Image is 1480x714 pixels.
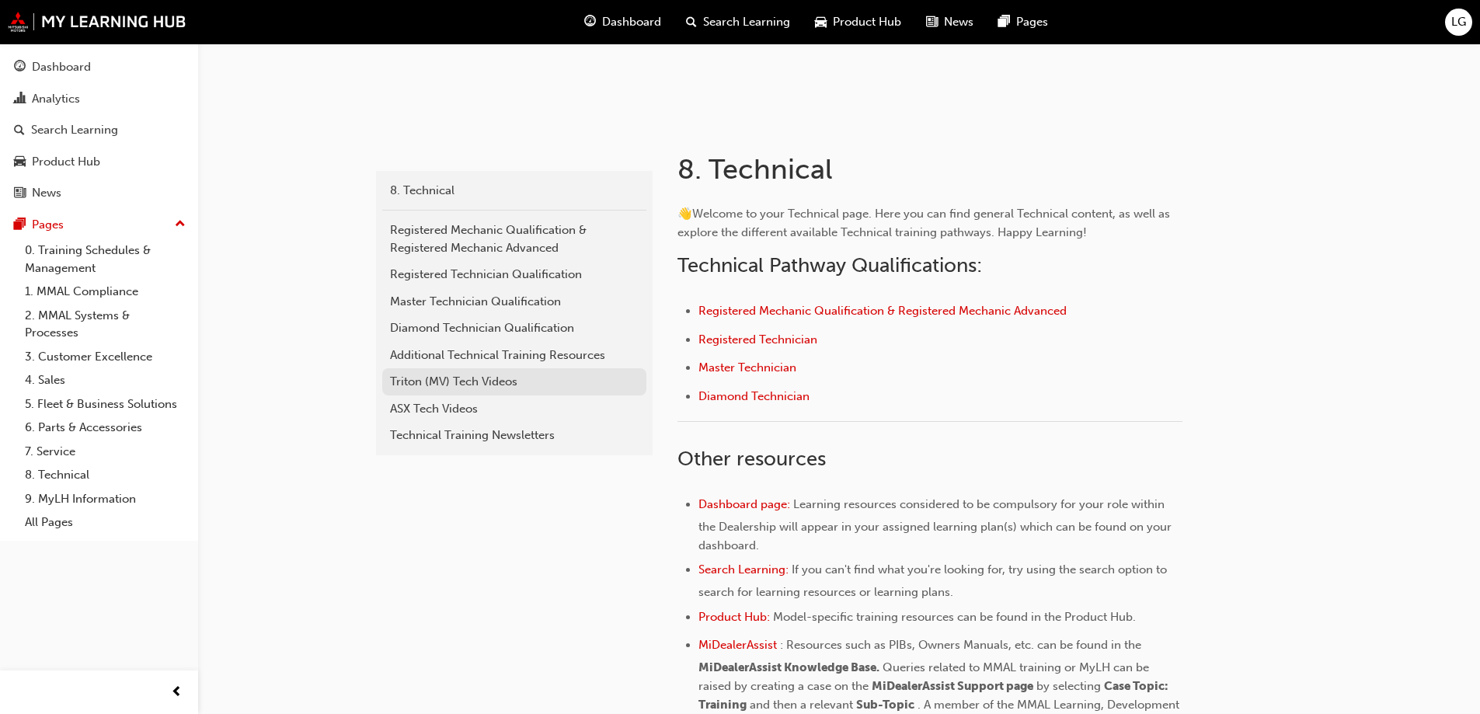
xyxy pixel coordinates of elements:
button: Pages [6,211,192,239]
span: prev-icon [171,683,183,702]
button: DashboardAnalyticsSearch LearningProduct HubNews [6,50,192,211]
a: Diamond Technician [698,389,810,403]
div: Master Technician Qualification [390,293,639,311]
a: 0. Training Schedules & Management [19,239,192,280]
a: 4. Sales [19,368,192,392]
div: Registered Technician Qualification [390,266,639,284]
span: pages-icon [14,218,26,232]
a: 1. MMAL Compliance [19,280,192,304]
div: Pages [32,216,64,234]
span: pages-icon [998,12,1010,32]
div: Diamond Technician Qualification [390,319,639,337]
span: search-icon [686,12,697,32]
a: News [6,179,192,207]
a: Registered Mechanic Qualification & Registered Mechanic Advanced [382,217,646,261]
span: guage-icon [14,61,26,75]
div: Dashboard [32,58,91,76]
span: guage-icon [584,12,596,32]
a: Dashboard page: [698,497,790,511]
div: Triton (MV) Tech Videos [390,373,639,391]
a: All Pages [19,510,192,535]
a: Search Learning: [698,562,789,576]
a: Analytics [6,85,192,113]
a: Search Learning [6,116,192,145]
span: If you can't find what you're looking for, try using the search option to search for learning res... [698,562,1170,599]
a: MiDealerAssist [698,638,777,652]
a: Registered Technician [698,333,817,347]
div: 8. Technical [390,182,639,200]
a: Registered Mechanic Qualification & Registered Mechanic Advanced [698,304,1067,318]
span: 👋 [677,207,692,221]
a: ASX Tech Videos [382,395,646,423]
a: news-iconNews [914,6,986,38]
span: LG [1451,13,1466,31]
a: pages-iconPages [986,6,1060,38]
div: News [32,184,61,202]
span: chart-icon [14,92,26,106]
span: up-icon [175,214,186,235]
a: Master Technician Qualification [382,288,646,315]
span: Sub-Topic [856,698,914,712]
a: 3. Customer Excellence [19,345,192,369]
div: Analytics [32,90,80,108]
span: news-icon [926,12,938,32]
span: Learning resources considered to be compulsory for your role within the Dealership will appear in... [698,497,1175,552]
span: MiDealerAssist Support page [872,679,1033,693]
a: Product Hub: [698,610,770,624]
div: Technical Training Newsletters [390,427,639,444]
span: car-icon [14,155,26,169]
a: guage-iconDashboard [572,6,674,38]
span: by selecting [1036,679,1101,693]
span: Technical Pathway Qualifications: [677,253,982,277]
img: mmal [8,12,186,32]
span: and then a relevant [750,698,853,712]
a: Master Technician [698,360,796,374]
a: Diamond Technician Qualification [382,315,646,342]
a: Technical Training Newsletters [382,422,646,449]
a: 9. MyLH Information [19,487,192,511]
a: 8. Technical [19,463,192,487]
span: Dashboard [602,13,661,31]
a: car-iconProduct Hub [803,6,914,38]
span: Product Hub [833,13,901,31]
a: Product Hub [6,148,192,176]
a: search-iconSearch Learning [674,6,803,38]
a: 7. Service [19,440,192,464]
span: Model-specific training resources can be found in the Product Hub. [773,610,1136,624]
a: Triton (MV) Tech Videos [382,368,646,395]
span: Other resources [677,447,826,471]
a: 5. Fleet & Business Solutions [19,392,192,416]
span: Pages [1016,13,1048,31]
div: Product Hub [32,153,100,171]
span: news-icon [14,186,26,200]
h1: 8. Technical [677,152,1187,186]
span: : Resources such as PIBs, Owners Manuals, etc. can be found in the [780,638,1141,652]
span: car-icon [815,12,827,32]
span: MiDealerAssist Knowledge Base. [698,660,879,674]
div: Search Learning [31,121,118,139]
span: search-icon [14,124,25,138]
div: Registered Mechanic Qualification & Registered Mechanic Advanced [390,221,639,256]
a: 2. MMAL Systems & Processes [19,304,192,345]
div: Additional Technical Training Resources [390,347,639,364]
button: LG [1445,9,1472,36]
span: Queries related to MMAL training or MyLH can be raised by creating a case on the [698,660,1152,693]
a: Dashboard [6,53,192,82]
a: 6. Parts & Accessories [19,416,192,440]
span: Search Learning [703,13,790,31]
a: 8. Technical [382,177,646,204]
a: Additional Technical Training Resources [382,342,646,369]
span: Welcome to your Technical page. Here you can find general Technical content, as well as explore t... [677,207,1173,239]
span: News [944,13,973,31]
a: Registered Technician Qualification [382,261,646,288]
